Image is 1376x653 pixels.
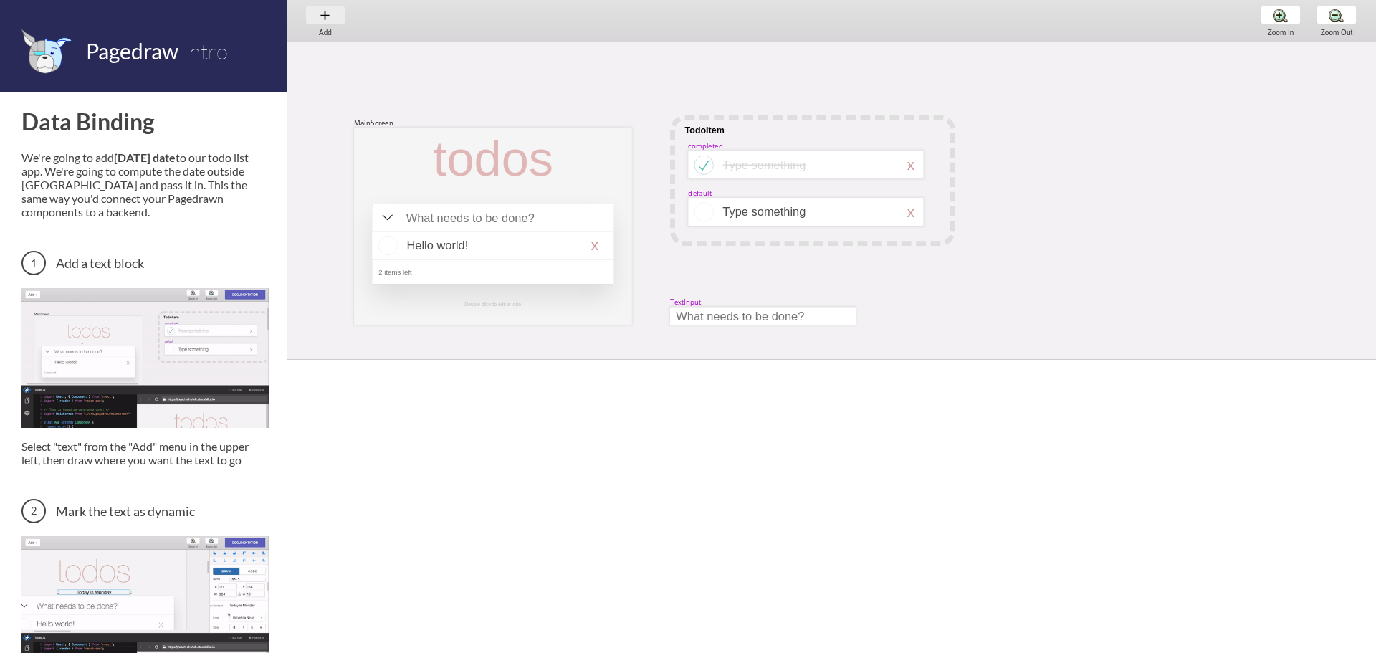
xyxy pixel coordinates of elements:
img: zoom-plus.png [1273,8,1288,23]
img: favicon.png [21,29,72,74]
strong: [DATE] date [114,151,176,164]
p: Select "text" from the "Add" menu in the upper left, then draw where you want the text to go [21,439,269,467]
p: We're going to add to our todo list app. We're going to compute the date outside [GEOGRAPHIC_DATA... [21,151,269,219]
div: Zoom Out [1309,29,1364,37]
div: x [907,204,914,220]
div: Add [298,29,353,37]
span: Pagedraw [86,38,178,64]
img: baseline-add-24px.svg [317,8,333,23]
img: zoom-minus.png [1329,8,1344,23]
div: x [907,157,914,173]
div: default [688,188,712,197]
div: completed [688,141,723,151]
div: MainScreen [354,118,393,127]
span: Intro [183,38,228,65]
div: Zoom In [1253,29,1308,37]
img: clip of: going to add -> text -> draw -> type "Today is Monday" [21,288,269,427]
div: TextInput [670,297,702,307]
h3: Add a text block [21,251,269,275]
h3: Mark the text as dynamic [21,499,269,523]
h1: Data Binding [21,108,269,135]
